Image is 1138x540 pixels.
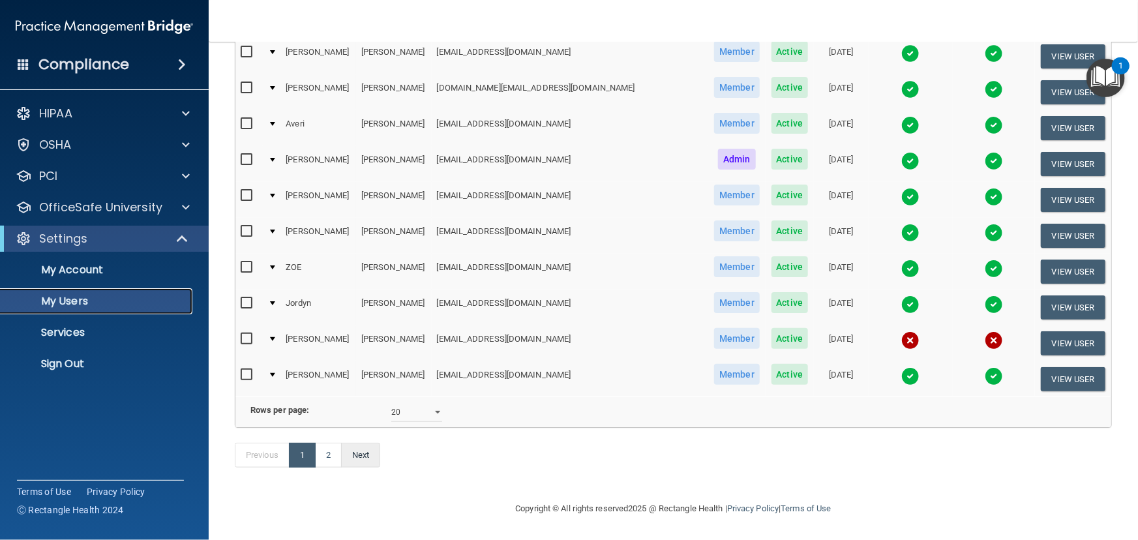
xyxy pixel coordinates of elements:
[771,77,809,98] span: Active
[901,44,920,63] img: tick.e7d51cea.svg
[771,256,809,277] span: Active
[39,168,57,184] p: PCI
[901,367,920,385] img: tick.e7d51cea.svg
[39,231,87,247] p: Settings
[432,182,709,218] td: [EMAIL_ADDRESS][DOMAIN_NAME]
[985,367,1003,385] img: tick.e7d51cea.svg
[771,220,809,241] span: Active
[1041,80,1105,104] button: View User
[235,443,290,468] a: Previous
[901,260,920,278] img: tick.e7d51cea.svg
[341,443,380,468] a: Next
[280,325,356,361] td: [PERSON_NAME]
[38,55,129,74] h4: Compliance
[280,182,356,218] td: [PERSON_NAME]
[1086,59,1125,97] button: Open Resource Center, 1 new notification
[985,188,1003,206] img: tick.e7d51cea.svg
[87,485,145,498] a: Privacy Policy
[1041,295,1105,320] button: View User
[1041,260,1105,284] button: View User
[436,488,912,530] div: Copyright © All rights reserved 2025 @ Rectangle Health | |
[771,364,809,385] span: Active
[16,106,190,121] a: HIPAA
[714,328,760,349] span: Member
[280,74,356,110] td: [PERSON_NAME]
[356,74,432,110] td: [PERSON_NAME]
[901,188,920,206] img: tick.e7d51cea.svg
[771,149,809,170] span: Active
[985,224,1003,242] img: tick.e7d51cea.svg
[8,295,187,308] p: My Users
[432,218,709,254] td: [EMAIL_ADDRESS][DOMAIN_NAME]
[356,254,432,290] td: [PERSON_NAME]
[901,331,920,350] img: cross.ca9f0e7f.svg
[985,116,1003,134] img: tick.e7d51cea.svg
[17,485,71,498] a: Terms of Use
[356,110,432,146] td: [PERSON_NAME]
[771,328,809,349] span: Active
[432,38,709,74] td: [EMAIL_ADDRESS][DOMAIN_NAME]
[280,38,356,74] td: [PERSON_NAME]
[16,14,193,40] img: PMB logo
[1041,152,1105,176] button: View User
[714,256,760,277] span: Member
[16,137,190,153] a: OSHA
[901,152,920,170] img: tick.e7d51cea.svg
[985,80,1003,98] img: tick.e7d51cea.svg
[781,503,831,513] a: Terms of Use
[39,137,72,153] p: OSHA
[814,290,869,325] td: [DATE]
[814,182,869,218] td: [DATE]
[814,74,869,110] td: [DATE]
[39,106,72,121] p: HIPAA
[814,325,869,361] td: [DATE]
[432,290,709,325] td: [EMAIL_ADDRESS][DOMAIN_NAME]
[714,41,760,62] span: Member
[985,260,1003,278] img: tick.e7d51cea.svg
[356,182,432,218] td: [PERSON_NAME]
[280,290,356,325] td: Jordyn
[718,149,756,170] span: Admin
[8,357,187,370] p: Sign Out
[814,146,869,182] td: [DATE]
[901,295,920,314] img: tick.e7d51cea.svg
[356,325,432,361] td: [PERSON_NAME]
[714,364,760,385] span: Member
[16,231,189,247] a: Settings
[1041,224,1105,248] button: View User
[280,361,356,397] td: [PERSON_NAME]
[280,146,356,182] td: [PERSON_NAME]
[432,361,709,397] td: [EMAIL_ADDRESS][DOMAIN_NAME]
[1041,44,1105,68] button: View User
[814,218,869,254] td: [DATE]
[356,38,432,74] td: [PERSON_NAME]
[1118,66,1123,83] div: 1
[1041,116,1105,140] button: View User
[814,38,869,74] td: [DATE]
[985,331,1003,350] img: cross.ca9f0e7f.svg
[771,41,809,62] span: Active
[1041,331,1105,355] button: View User
[901,116,920,134] img: tick.e7d51cea.svg
[714,77,760,98] span: Member
[280,110,356,146] td: Averi
[315,443,342,468] a: 2
[901,80,920,98] img: tick.e7d51cea.svg
[714,185,760,205] span: Member
[356,361,432,397] td: [PERSON_NAME]
[814,110,869,146] td: [DATE]
[39,200,162,215] p: OfficeSafe University
[432,110,709,146] td: [EMAIL_ADDRESS][DOMAIN_NAME]
[432,74,709,110] td: [DOMAIN_NAME][EMAIL_ADDRESS][DOMAIN_NAME]
[250,405,309,415] b: Rows per page:
[1041,188,1105,212] button: View User
[985,152,1003,170] img: tick.e7d51cea.svg
[8,326,187,339] p: Services
[280,218,356,254] td: [PERSON_NAME]
[1041,367,1105,391] button: View User
[280,254,356,290] td: ZOE
[985,295,1003,314] img: tick.e7d51cea.svg
[356,218,432,254] td: [PERSON_NAME]
[356,290,432,325] td: [PERSON_NAME]
[771,292,809,313] span: Active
